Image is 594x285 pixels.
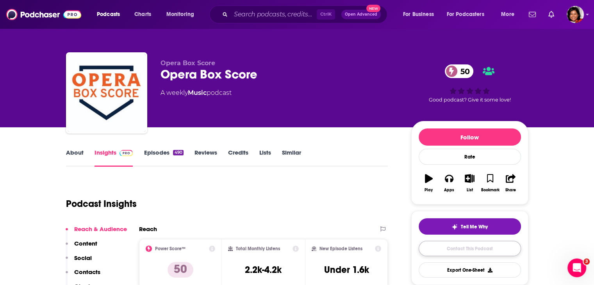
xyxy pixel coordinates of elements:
[91,8,130,21] button: open menu
[567,6,584,23] span: Logged in as terelynbc
[583,258,590,265] span: 3
[144,149,183,167] a: Episodes490
[317,9,335,20] span: Ctrl K
[567,258,586,277] iframe: Intercom live chat
[419,149,521,165] div: Rate
[74,268,100,276] p: Contacts
[425,188,433,192] div: Play
[341,10,381,19] button: Open AdvancedNew
[231,8,317,21] input: Search podcasts, credits, & more...
[259,149,271,167] a: Lists
[501,9,514,20] span: More
[120,150,133,156] img: Podchaser Pro
[429,97,511,103] span: Good podcast? Give it some love!
[403,9,434,20] span: For Business
[74,240,97,247] p: Content
[139,225,157,233] h2: Reach
[411,59,528,108] div: 50Good podcast? Give it some love!
[505,188,516,192] div: Share
[445,64,474,78] a: 50
[366,5,380,12] span: New
[66,149,84,167] a: About
[95,149,133,167] a: InsightsPodchaser Pro
[74,225,127,233] p: Reach & Audience
[447,9,484,20] span: For Podcasters
[129,8,156,21] a: Charts
[500,169,521,197] button: Share
[419,218,521,235] button: tell me why sparkleTell Me Why
[194,149,217,167] a: Reviews
[173,150,183,155] div: 490
[166,9,194,20] span: Monitoring
[161,88,232,98] div: A weekly podcast
[188,89,207,96] a: Music
[419,169,439,197] button: Play
[168,262,193,278] p: 50
[228,149,248,167] a: Credits
[453,64,474,78] span: 50
[451,224,458,230] img: tell me why sparkle
[324,264,369,276] h3: Under 1.6k
[398,8,444,21] button: open menu
[97,9,120,20] span: Podcasts
[68,54,146,132] img: Opera Box Score
[545,8,557,21] a: Show notifications dropdown
[467,188,473,192] div: List
[345,12,377,16] span: Open Advanced
[442,8,496,21] button: open menu
[245,264,282,276] h3: 2.2k-4.2k
[419,262,521,278] button: Export One-Sheet
[217,5,395,23] div: Search podcasts, credits, & more...
[236,246,280,251] h2: Total Monthly Listens
[134,9,151,20] span: Charts
[419,128,521,146] button: Follow
[461,224,488,230] span: Tell Me Why
[66,268,100,283] button: Contacts
[6,7,81,22] img: Podchaser - Follow, Share and Rate Podcasts
[526,8,539,21] a: Show notifications dropdown
[161,59,215,67] span: Opera Box Score
[66,240,97,254] button: Content
[439,169,459,197] button: Apps
[74,254,92,262] p: Social
[480,169,500,197] button: Bookmark
[419,241,521,256] a: Contact This Podcast
[567,6,584,23] img: User Profile
[567,6,584,23] button: Show profile menu
[481,188,499,192] div: Bookmark
[66,254,92,269] button: Social
[496,8,524,21] button: open menu
[319,246,362,251] h2: New Episode Listens
[444,188,454,192] div: Apps
[66,198,137,210] h1: Podcast Insights
[161,8,204,21] button: open menu
[459,169,480,197] button: List
[66,225,127,240] button: Reach & Audience
[155,246,186,251] h2: Power Score™
[282,149,301,167] a: Similar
